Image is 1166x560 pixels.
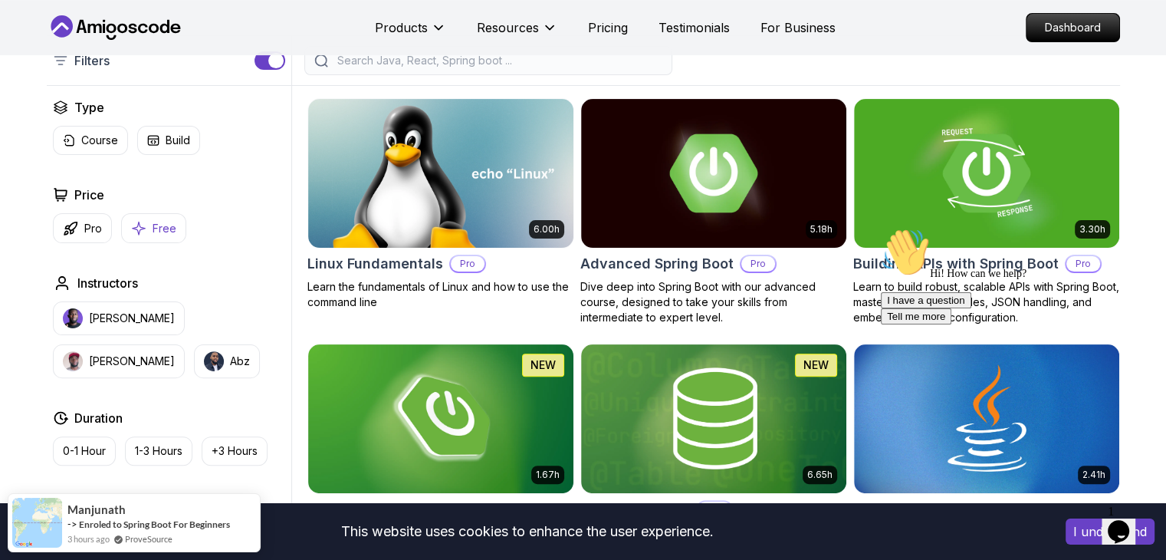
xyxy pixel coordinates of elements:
button: Course [53,126,128,155]
h2: Type [74,98,104,117]
img: Spring Boot for Beginners card [308,344,573,493]
a: Testimonials [659,18,730,37]
p: Pro [84,221,102,236]
button: instructor img[PERSON_NAME] [53,344,185,378]
p: +3 Hours [212,443,258,459]
button: 1-3 Hours [125,436,192,466]
a: Java for Beginners card2.41hJava for BeginnersBeginner-friendly Java course for essential program... [853,344,1120,555]
img: Advanced Spring Boot card [581,99,846,248]
h2: Duration [74,409,123,427]
button: Resources [477,18,557,49]
p: Pro [741,256,775,272]
h2: Instructors [77,274,138,292]
button: 0-1 Hour [53,436,116,466]
a: ProveSource [125,532,172,545]
a: Pricing [588,18,628,37]
iframe: chat widget [875,222,1151,491]
p: Dive deep into Spring Boot with our advanced course, designed to take your skills from intermedia... [580,279,847,325]
img: Java for Beginners card [854,344,1119,493]
p: Filters [74,51,110,70]
span: -> [67,518,77,530]
p: Free [153,221,176,236]
a: Advanced Spring Boot card5.18hAdvanced Spring BootProDive deep into Spring Boot with our advanced... [580,98,847,325]
p: 1.67h [536,469,560,481]
p: Abz [230,354,250,369]
h2: Price [74,186,104,204]
h2: Advanced Spring Boot [580,253,734,275]
a: Dashboard [1026,13,1120,42]
button: Free [121,213,186,243]
a: For Business [760,18,836,37]
h2: Linux Fundamentals [307,253,443,275]
img: Spring Data JPA card [581,344,846,493]
img: instructor img [63,308,83,328]
a: Linux Fundamentals card6.00hLinux FundamentalsProLearn the fundamentals of Linux and how to use t... [307,98,574,310]
span: Manjunath [67,503,126,516]
button: +3 Hours [202,436,268,466]
span: 3 hours ago [67,532,110,545]
p: NEW [530,357,556,373]
input: Search Java, React, Spring boot ... [334,53,662,68]
p: 6.00h [534,223,560,236]
h2: Spring Boot for Beginners [307,499,483,520]
p: Resources [477,18,539,37]
p: 5.18h [810,223,833,236]
span: Hi! How can we help? [6,46,152,58]
img: :wave: [6,6,55,55]
p: NEW [803,357,829,373]
button: Build [137,126,200,155]
img: Linux Fundamentals card [308,99,573,248]
h2: Java for Beginners [853,499,984,520]
a: Spring Boot for Beginners card1.67hNEWSpring Boot for BeginnersBuild a CRUD API with Spring Boot ... [307,344,574,555]
p: 1-3 Hours [135,443,182,459]
img: provesource social proof notification image [12,498,62,548]
iframe: chat widget [1102,499,1151,545]
img: instructor img [63,351,83,371]
button: instructor imgAbz [194,344,260,378]
img: Building APIs with Spring Boot card [854,99,1119,248]
p: Learn to build robust, scalable APIs with Spring Boot, mastering REST principles, JSON handling, ... [853,279,1120,325]
h2: Spring Data JPA [580,499,690,520]
div: 👋Hi! How can we help?I have a questionTell me more [6,6,282,103]
p: Dashboard [1026,14,1119,41]
p: Products [375,18,428,37]
p: 6.65h [807,469,833,481]
button: Tell me more [6,87,77,103]
p: [PERSON_NAME] [89,311,175,326]
a: Enroled to Spring Boot For Beginners [79,519,230,530]
p: [PERSON_NAME] [89,354,175,369]
p: Pro [451,256,484,272]
button: Products [375,18,446,49]
button: Pro [53,213,112,243]
button: Accept cookies [1066,519,1155,545]
p: Course [81,133,118,148]
p: 0-1 Hour [63,443,106,459]
button: instructor img[PERSON_NAME] [53,301,185,335]
button: I have a question [6,71,97,87]
p: Learn the fundamentals of Linux and how to use the command line [307,279,574,310]
p: Build [166,133,190,148]
div: This website uses cookies to enhance the user experience. [11,515,1043,548]
img: instructor img [204,351,224,371]
h2: Building APIs with Spring Boot [853,253,1059,275]
a: Building APIs with Spring Boot card3.30hBuilding APIs with Spring BootProLearn to build robust, s... [853,98,1120,325]
p: Pro [698,502,731,517]
a: Spring Data JPA card6.65hNEWSpring Data JPAProMaster database management, advanced querying, and ... [580,344,847,555]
